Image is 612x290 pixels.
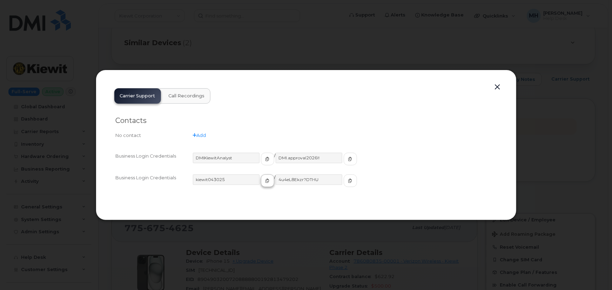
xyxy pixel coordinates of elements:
[169,93,205,99] span: Call Recordings
[344,153,357,165] button: copy to clipboard
[116,116,497,125] h2: Contacts
[344,174,357,187] button: copy to clipboard
[261,153,274,165] button: copy to clipboard
[581,260,607,285] iframe: Messenger Launcher
[193,153,497,172] div: /
[116,132,193,139] div: No contact
[193,132,206,138] a: Add
[116,174,193,193] div: Business Login Credentials
[193,174,497,193] div: /
[261,174,274,187] button: copy to clipboard
[116,153,193,172] div: Business Login Credentials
